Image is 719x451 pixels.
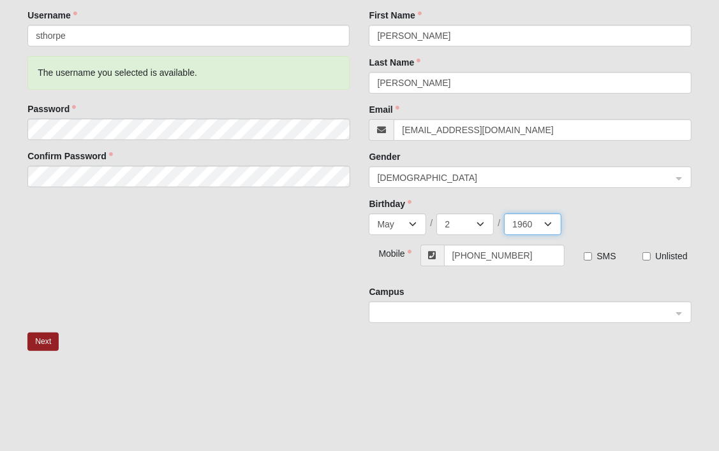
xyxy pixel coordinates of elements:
label: Confirm Password [27,150,113,162]
input: Unlisted [642,252,651,261]
div: The username you selected is available. [27,56,350,90]
div: Mobile [369,245,396,260]
label: Username [27,9,77,22]
label: Last Name [369,56,420,69]
input: SMS [584,252,592,261]
button: Next [27,333,59,351]
span: Female [377,171,671,185]
label: First Name [369,9,421,22]
span: / [430,217,433,229]
span: / [498,217,500,229]
span: SMS [597,251,616,261]
label: Campus [369,285,404,298]
label: Birthday [369,197,411,210]
label: Email [369,103,399,116]
span: Unlisted [655,251,688,261]
label: Password [27,103,76,115]
label: Gender [369,150,400,163]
